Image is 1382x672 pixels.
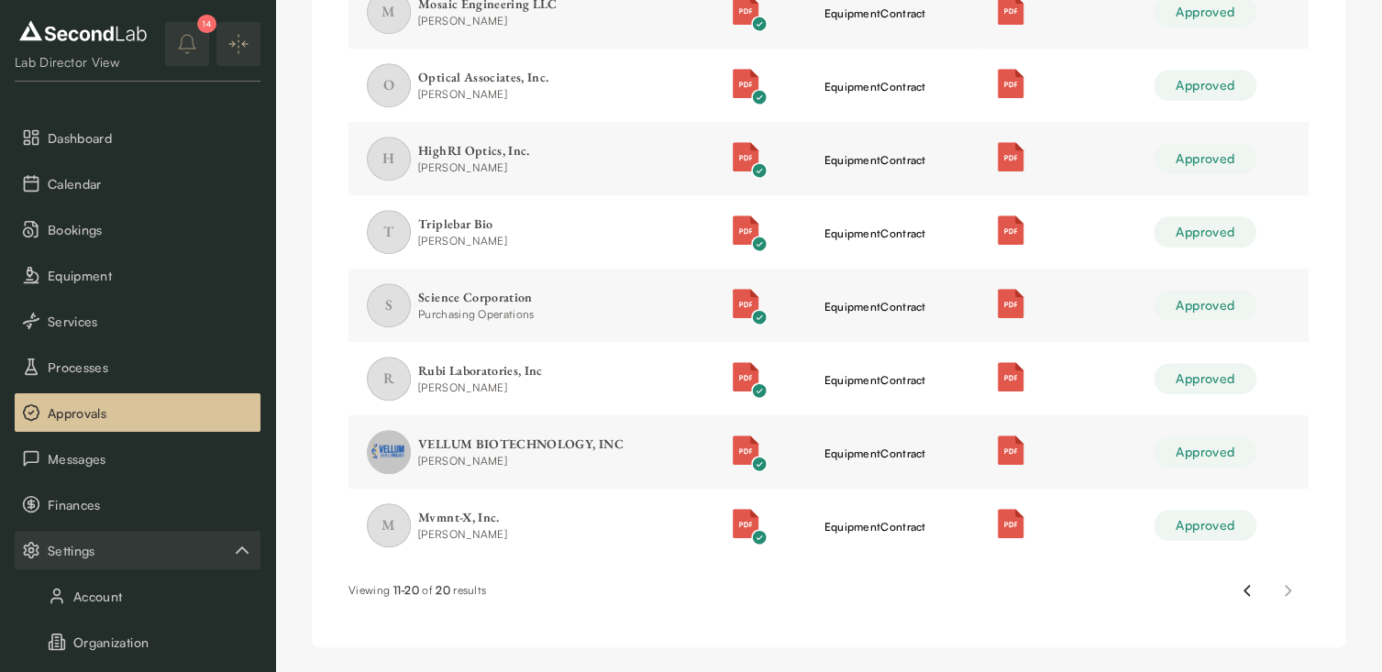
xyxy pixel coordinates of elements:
span: equipment Contract [824,6,925,20]
span: 11 - 20 [392,583,419,597]
a: item Rubi Laboratories, Inc [367,357,694,401]
button: Calendar [15,164,260,203]
button: Attachment icon for pdfCheck icon for pdf [731,289,760,318]
button: Expand/Collapse sidebar [216,22,260,66]
div: [PERSON_NAME] [418,453,624,469]
a: Processes [15,347,260,386]
span: equipment Contract [824,520,925,534]
span: Finances [48,495,253,514]
span: equipment Contract [824,373,925,387]
button: Attachment icon for pdfCheck icon for pdf [731,142,760,171]
div: [PERSON_NAME] [418,86,548,103]
span: M [367,503,411,547]
button: notifications [165,22,209,66]
div: Mvmnt-X, Inc. [418,509,507,527]
img: Attachment icon for pdf [731,289,760,318]
div: Rubi Laboratories, Inc [418,362,543,380]
div: Lab Director View [15,53,151,72]
img: Check icon for pdf [751,16,768,32]
div: Viewing of results [348,582,486,599]
img: logo [15,17,151,46]
img: Attachment icon for pdf [731,509,760,538]
span: equipment Contract [824,153,925,167]
img: Attachment icon for pdf [996,289,1025,318]
span: S [367,283,411,327]
span: Services [48,312,253,331]
div: [PERSON_NAME] [418,13,558,29]
button: Account [15,577,260,615]
div: [PERSON_NAME] [418,526,507,543]
a: item Triplebar Bio [367,210,694,254]
div: Approved [1154,70,1256,101]
a: item HighRI Optics, Inc. [367,137,694,181]
span: O [367,63,411,107]
button: Services [15,302,260,340]
a: item Mvmnt-X, Inc. [367,503,694,547]
div: HighRI Optics, Inc. [418,142,530,160]
button: Approvals [15,393,260,432]
div: Triplebar Bio [418,215,507,234]
img: Attachment icon for pdf [731,142,760,171]
div: Approved [1154,363,1256,394]
img: Attachment icon for pdf [996,435,1025,465]
img: Check icon for pdf [751,382,768,399]
button: Attachment icon for pdfCheck icon for pdf [731,215,760,245]
button: Attachment icon for pdfCheck icon for pdf [731,69,760,98]
span: Processes [48,358,253,377]
img: profile image [367,430,411,474]
button: Equipment [15,256,260,294]
span: Dashboard [48,128,253,148]
button: Attachment icon for pdfCheck icon for pdf [731,435,760,465]
img: Check icon for pdf [751,309,768,325]
span: Calendar [48,174,253,193]
div: Approved [1154,216,1256,248]
img: Check icon for pdf [751,456,768,472]
button: Settings [15,531,260,569]
span: equipment Contract [824,300,925,314]
button: Bookings [15,210,260,248]
button: Dashboard [15,118,260,157]
div: 14 [197,15,216,33]
span: Messages [48,449,253,468]
img: Check icon for pdf [751,236,768,252]
span: Equipment [48,266,253,285]
span: Approvals [48,403,253,423]
a: item Science Corporation [367,283,694,327]
button: Messages [15,439,260,478]
span: R [367,357,411,401]
div: [PERSON_NAME] [418,233,507,249]
img: Attachment icon for pdf [731,435,760,465]
div: Approved [1154,143,1256,174]
img: Attachment icon for pdf [996,215,1025,245]
img: Attachment icon for pdf [996,142,1025,171]
img: Attachment icon for pdf [996,362,1025,391]
span: T [367,210,411,254]
span: equipment Contract [824,446,925,460]
a: item VELLUM BIOTECHNOLOGY, INC [367,430,694,474]
div: Settings sub items [15,531,260,569]
a: item Optical Associates, Inc. [367,63,694,107]
img: Check icon for pdf [751,162,768,179]
div: Purchasing Operations [418,306,534,323]
span: Settings [48,541,231,560]
button: Finances [15,485,260,523]
div: Optical Associates, Inc. [418,69,548,87]
a: Organization [15,622,260,661]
